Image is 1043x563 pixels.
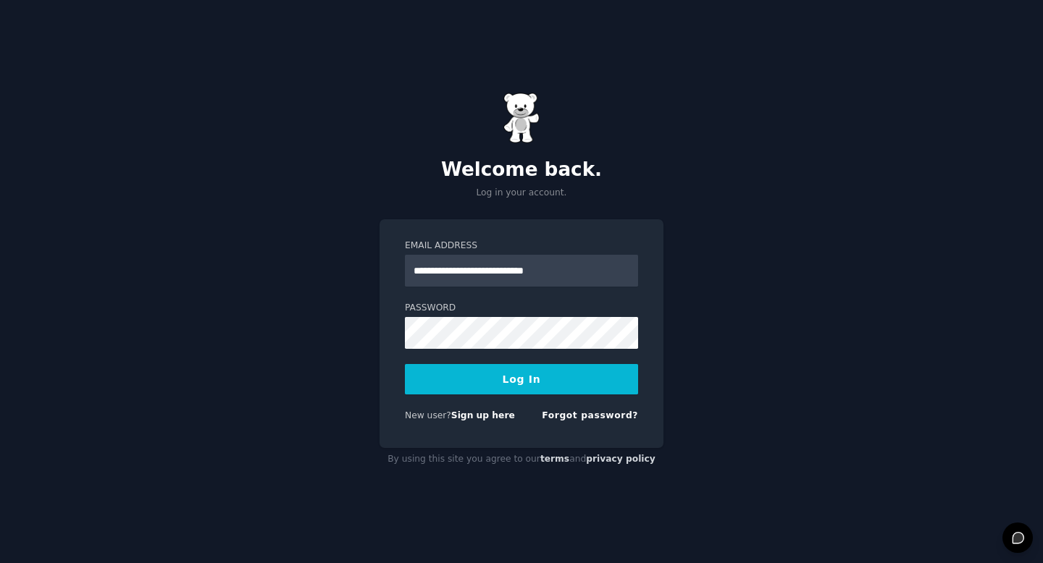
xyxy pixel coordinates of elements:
[540,454,569,464] a: terms
[405,302,638,315] label: Password
[380,187,663,200] p: Log in your account.
[405,240,638,253] label: Email Address
[542,410,638,420] a: Forgot password?
[380,448,663,471] div: By using this site you agree to our and
[380,158,663,182] h2: Welcome back.
[451,410,515,420] a: Sign up here
[405,364,638,394] button: Log In
[586,454,655,464] a: privacy policy
[405,410,451,420] span: New user?
[503,93,540,143] img: Gummy Bear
